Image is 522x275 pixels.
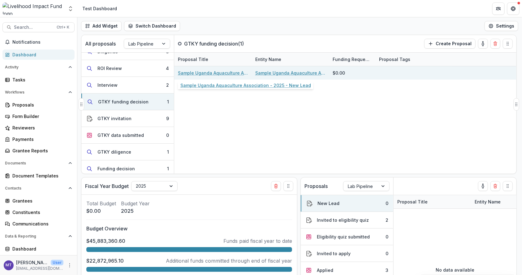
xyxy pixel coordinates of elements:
p: Proposals [304,182,328,190]
a: Payments [2,134,75,144]
div: GTKY invitation [97,115,132,122]
div: 9 [166,115,169,122]
div: $0.00 [333,70,345,76]
p: GTKY funding decision ( 1 ) [184,40,244,47]
button: More [66,262,73,269]
div: Entity Name [252,53,329,66]
nav: breadcrumb [80,4,119,13]
p: Budget Overview [86,225,292,232]
button: Search... [2,22,75,32]
button: Open Documents [2,158,75,168]
button: Open entity switcher [66,2,75,15]
div: Proposal Tags [375,53,453,66]
a: Grantee Reports [2,146,75,156]
div: 0 [386,250,388,257]
p: Funds paid fiscal year to date [223,237,292,245]
p: User [51,260,63,265]
div: Document Templates [12,172,70,179]
div: Funding decision [97,165,135,172]
button: Add Widget [81,21,122,31]
div: 1 [167,98,169,105]
p: Total Budget [86,200,116,207]
div: Form Builder [12,113,70,120]
button: ROI Review4 [81,60,174,77]
a: Sample Uganda Aquaculture Association [255,70,325,76]
span: Contacts [5,186,66,190]
button: Invited to eligibility quiz2 [301,212,393,229]
a: Document Templates [2,171,75,181]
span: Search... [14,25,53,30]
div: 3 [386,267,388,273]
div: Proposal Title [394,199,431,205]
div: Funding Requested [329,53,375,66]
div: Tasks [12,76,70,83]
div: Entity Name [252,56,285,63]
div: Invited to eligibility quiz [317,217,369,223]
div: Proposal Title [174,53,252,66]
button: Drag [79,98,84,111]
button: Drag [503,39,513,49]
span: Data & Reporting [5,234,66,238]
div: 0 [166,132,169,138]
button: Funding decision1 [81,160,174,177]
button: GTKY diligence1 [81,144,174,160]
button: GTKY funding decision1 [81,94,174,110]
div: 0 [386,234,388,240]
p: [PERSON_NAME] [16,259,48,266]
button: Delete card [490,181,500,191]
div: Grantee Reports [12,147,70,154]
div: Proposal Tags [375,56,414,63]
a: Dashboard [2,244,75,254]
div: GTKY funding decision [98,98,149,105]
button: toggle-assigned-to-me [478,39,488,49]
span: Workflows [5,90,66,94]
div: Test Dashboard [82,5,117,12]
a: Constituents [2,207,75,217]
a: Reviewers [2,123,75,133]
button: Interview2 [81,77,174,94]
button: Drag [503,181,513,191]
p: All proposals [85,40,116,47]
button: Eligibility quiz submitted0 [301,229,393,245]
div: Proposal Title [174,56,212,63]
div: Proposal Title [394,195,471,208]
p: No data available [436,267,474,273]
p: $22,872,965.10 [86,257,124,264]
div: 0 [386,200,388,207]
div: GTKY data submitted [97,132,144,138]
button: Drag [514,98,519,111]
div: Applied [317,267,333,273]
p: [EMAIL_ADDRESS][DOMAIN_NAME] [16,266,63,271]
a: Communications [2,219,75,229]
button: Notifications [2,37,75,47]
div: Dashboard [12,246,70,252]
div: Dashboard [12,51,70,58]
button: Settings [485,21,518,31]
span: Documents [5,161,66,165]
div: Muthoni Thuo [6,263,12,267]
button: Switch Dashboard [124,21,180,31]
a: Grantees [2,196,75,206]
button: Invited to apply0 [301,245,393,262]
button: GTKY invitation9 [81,110,174,127]
div: Payments [12,136,70,142]
span: Notifications [12,40,72,45]
button: Open Activity [2,62,75,72]
div: Reviewers [12,124,70,131]
button: Open Workflows [2,87,75,97]
p: $45,883,360.60 [86,237,125,245]
button: Partners [492,2,505,15]
p: Budget Year [121,200,150,207]
a: Tasks [2,75,75,85]
a: Dashboard [2,50,75,60]
button: GTKY data submitted0 [81,127,174,144]
div: Ctrl + K [55,24,71,31]
div: 1 [167,149,169,155]
div: 4 [166,65,169,72]
button: Get Help [507,2,520,15]
div: Eligibility quiz submitted [317,234,370,240]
